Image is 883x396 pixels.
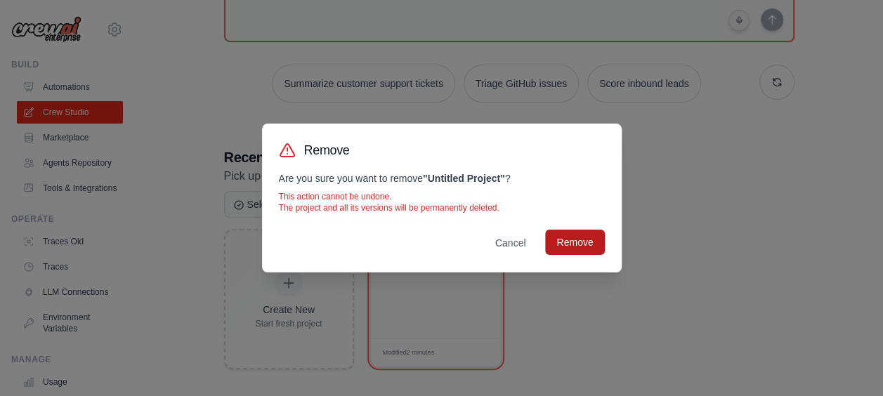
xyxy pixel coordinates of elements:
[484,230,537,256] button: Cancel
[304,140,350,160] h3: Remove
[423,173,505,184] strong: " Untitled Project "
[545,230,604,255] button: Remove
[279,171,605,185] p: Are you sure you want to remove ?
[279,202,605,213] p: The project and all its versions will be permanently deleted.
[279,191,605,202] p: This action cannot be undone.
